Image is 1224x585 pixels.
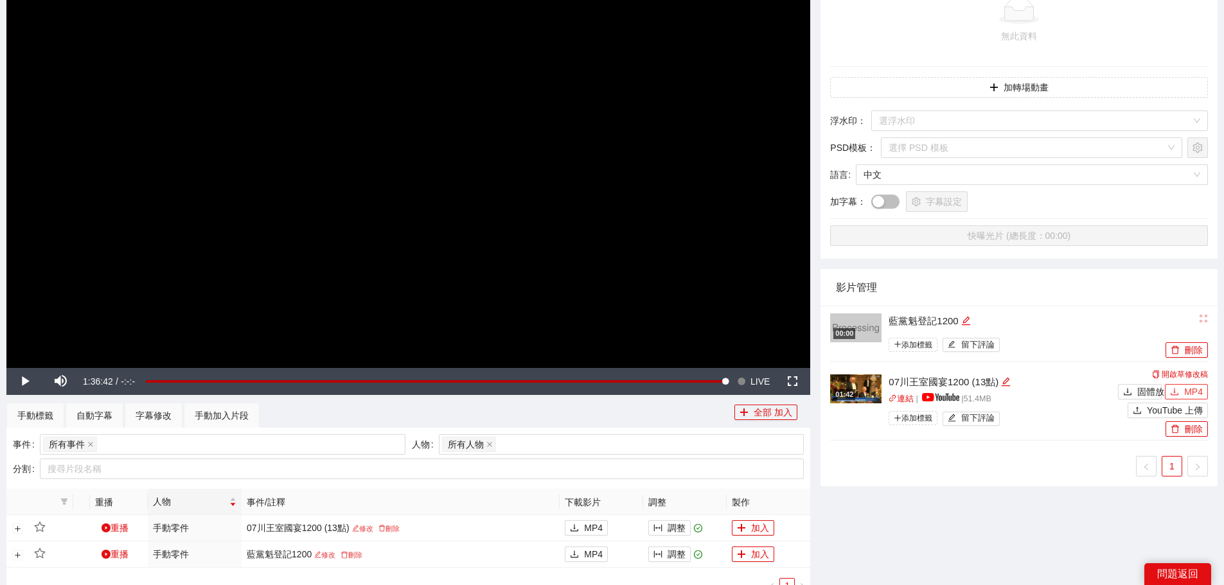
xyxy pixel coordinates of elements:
span: 星星 [34,521,46,533]
span: 下載 [570,523,579,534]
font: 修改 [359,525,373,532]
font: YouTube 上傳 [1147,405,1203,415]
span: 下載 [570,550,579,560]
font: 事件/註釋 [247,497,285,507]
font: 刪除 [1185,345,1203,355]
font: 製作 [732,497,750,507]
font: 添加標籤 [901,414,932,423]
div: 編輯 [961,313,971,329]
button: 列寬調整 [648,520,691,536]
font: 刪除 [348,551,362,559]
span: 編輯 [314,551,321,558]
div: Progress Bar [146,380,726,383]
font: 加字幕 [830,196,857,207]
button: Play [6,368,42,395]
span: 篩選 [58,498,71,505]
font: 加入 [751,523,769,533]
li: 1 [1162,456,1182,476]
font: 調整 [668,523,686,533]
font: 加轉場動畫 [1004,82,1049,92]
button: 下載固體放射治療 [1118,384,1162,399]
span: 關閉 [87,441,94,448]
span: 左邊 [1142,463,1150,471]
button: 環境字幕設定 [906,191,968,212]
font: 藍黨魁登記1200 [247,549,312,559]
span: 刪除 [1171,345,1180,356]
button: 刪除刪除 [1166,342,1208,358]
span: 編輯 [352,525,359,532]
button: 下載MP4 [565,520,608,536]
font: 藍黨魁登記1200 [889,315,958,326]
font: 修改 [321,551,335,559]
font: 下載影片 [565,497,601,507]
font: 重播 [111,523,129,533]
button: Fullscreen [774,368,810,395]
span: 加 [740,408,749,418]
font: 全部 加入 [754,407,792,417]
font: MP4 [584,523,603,533]
li: 上一頁 [1136,456,1157,476]
font: ： [867,143,876,153]
button: Mute [42,368,78,395]
button: 展開行 [13,524,23,534]
span: 加 [737,523,746,534]
span: -:-:- [121,376,135,387]
font: 中文 [864,170,882,180]
span: 中文 [864,165,1200,184]
font: 手動零件 [153,549,189,559]
button: 下載MP4 [565,546,608,562]
span: 1:36:42 [83,376,113,387]
span: LIVE [750,368,770,395]
font: 刪除 [386,525,400,532]
font: 留下評論 [961,340,995,349]
span: 關閉 [486,441,493,448]
font: 事件 [13,439,31,450]
span: 加 [894,414,901,422]
font: 調整 [648,497,666,507]
span: 列寬 [653,523,662,534]
button: 加加入 [732,546,774,562]
span: 刪除 [341,551,348,558]
font: 1 [1169,461,1175,471]
font: ： [857,196,866,207]
button: 刪除刪除 [1166,421,1208,437]
button: 編輯留下評論 [943,338,1000,352]
button: 上傳YouTube 上傳 [1128,403,1208,418]
font: 07川王室國宴1200 (13點) [247,523,350,533]
font: 語言 [830,170,848,180]
img: yt_logo_rgb_light.a676ea31.png [922,393,959,401]
font: 51.4 [963,394,979,403]
button: 加加轉場動畫 [830,77,1208,98]
font: 所有人物 [448,439,484,450]
font: PSD模板 [830,143,867,153]
span: 關聯 [889,394,897,403]
font: 固體放射治療 [1137,387,1191,397]
font: 添加標籤 [901,340,932,349]
span: 加 [737,550,746,560]
font: 所有事件 [49,439,85,450]
img: 4bf0c243-7da5-4cd9-8a18-77ffb1a41b73.jpg [830,374,882,403]
button: 加加入 [732,520,774,536]
font: 手動加入片段 [195,410,249,421]
span: 下載 [1170,387,1179,397]
font: 連結 [897,394,914,403]
font: 00:00 [835,329,853,337]
font: 問題返回 [1157,568,1198,580]
font: : [848,170,851,180]
span: 複製 [1152,371,1160,378]
button: Seek to live, currently behind live [732,368,774,395]
span: 加 [989,83,998,93]
font: 重播 [95,497,113,507]
span: 編輯 [948,414,956,423]
span: 篩選 [60,498,68,505]
font: 刪除 [1185,424,1203,434]
span: 加 [894,340,901,348]
button: 展開行 [13,550,23,561]
font: ： [857,116,866,126]
font: 自動字幕 [76,410,112,421]
span: 刪除 [1171,424,1180,435]
font: 無此資料 [1001,31,1037,41]
font: MB [979,394,991,403]
font: 字幕修改 [136,410,172,421]
button: 正確的 [1187,456,1208,476]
